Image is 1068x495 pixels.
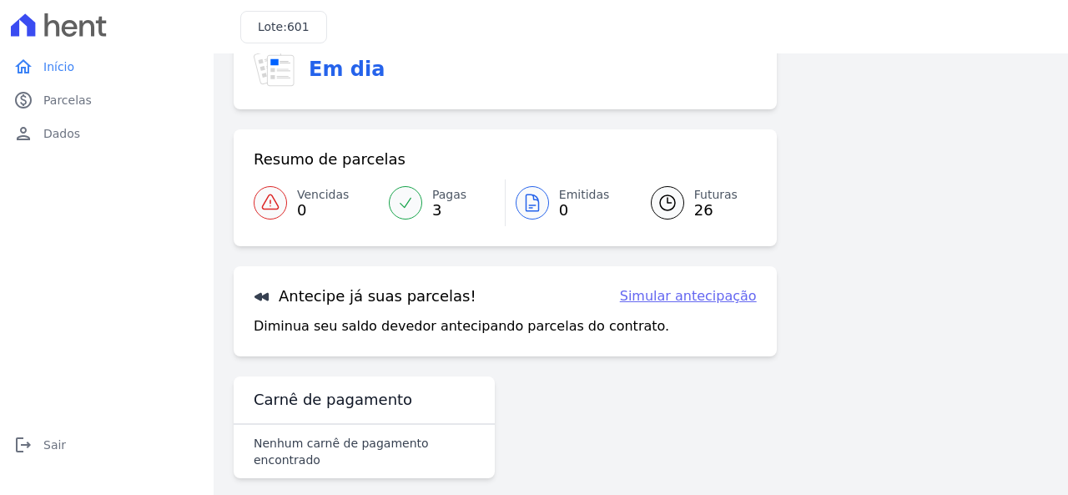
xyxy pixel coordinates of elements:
[254,179,379,226] a: Vencidas 0
[13,90,33,110] i: paid
[258,18,310,36] h3: Lote:
[43,437,66,453] span: Sair
[13,57,33,77] i: home
[13,435,33,455] i: logout
[254,316,669,336] p: Diminua seu saldo devedor antecipando parcelas do contrato.
[43,92,92,109] span: Parcelas
[7,117,207,150] a: personDados
[506,179,631,226] a: Emitidas 0
[694,186,738,204] span: Futuras
[43,125,80,142] span: Dados
[379,179,505,226] a: Pagas 3
[254,390,412,410] h3: Carnê de pagamento
[254,149,406,169] h3: Resumo de parcelas
[432,204,466,217] span: 3
[7,83,207,117] a: paidParcelas
[559,204,610,217] span: 0
[7,428,207,462] a: logoutSair
[254,286,476,306] h3: Antecipe já suas parcelas!
[7,50,207,83] a: homeInício
[43,58,74,75] span: Início
[287,20,310,33] span: 601
[13,124,33,144] i: person
[432,186,466,204] span: Pagas
[254,435,475,468] p: Nenhum carnê de pagamento encontrado
[631,179,757,226] a: Futuras 26
[559,186,610,204] span: Emitidas
[297,186,349,204] span: Vencidas
[694,204,738,217] span: 26
[297,204,349,217] span: 0
[620,286,757,306] a: Simular antecipação
[309,54,385,84] h3: Em dia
